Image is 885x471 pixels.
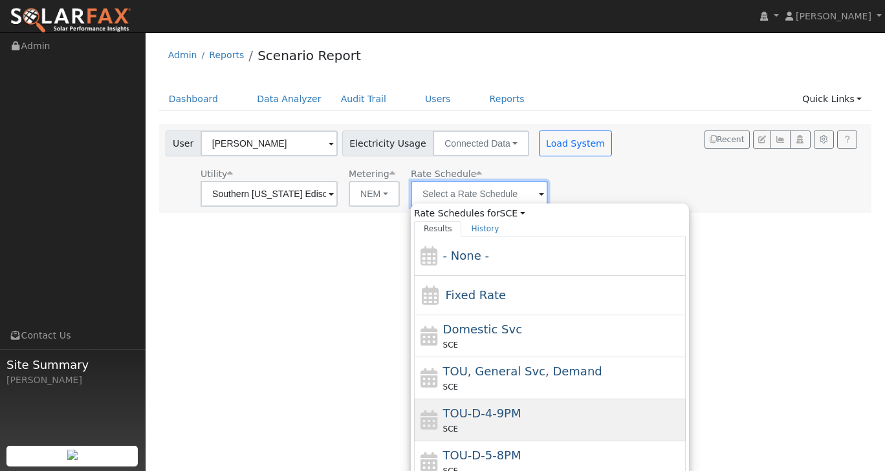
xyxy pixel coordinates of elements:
span: SCE [443,340,459,350]
a: Reports [209,50,244,60]
div: Metering [349,167,400,181]
span: - None - [443,249,489,262]
button: Edit User [753,131,771,149]
span: SCE [443,382,459,392]
button: NEM [349,181,400,207]
input: Select a Utility [201,181,338,207]
a: Help Link [837,131,857,149]
a: Users [415,87,461,111]
span: SCE [443,424,459,434]
a: Scenario Report [257,48,361,63]
span: Time of Use, General Service, Demand Metered, Critical Peak Option: TOU-GS-2 CPP, Three Phase (2k... [443,364,602,378]
input: Select a User [201,131,338,156]
input: Select a Rate Schedule [411,181,548,207]
img: SolarFax [10,7,131,34]
a: Results [414,221,462,236]
button: Multi-Series Graph [770,131,791,149]
a: Data Analyzer [247,87,331,111]
a: History [461,221,508,236]
a: Quick Links [792,87,871,111]
img: retrieve [67,450,78,460]
button: Recent [705,131,750,149]
button: Connected Data [433,131,529,156]
span: User [166,131,201,156]
span: Rate Schedules for [414,207,525,220]
span: Alias: None [411,169,482,179]
div: [PERSON_NAME] [6,373,138,387]
span: [PERSON_NAME] [796,11,871,21]
a: Audit Trail [331,87,396,111]
button: Login As [790,131,810,149]
span: Site Summary [6,356,138,373]
span: Fixed Rate [445,288,506,302]
span: Electricity Usage [342,131,433,156]
span: TOU-D-4-9PM [443,406,521,420]
span: TOU-D-5-8PM [443,448,521,462]
a: Dashboard [159,87,228,111]
button: Settings [814,131,834,149]
a: SCE [500,208,525,218]
button: Load System [539,131,613,156]
a: Admin [168,50,197,60]
span: Domestic Service [443,322,523,336]
a: Reports [480,87,534,111]
div: Utility [201,167,338,181]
